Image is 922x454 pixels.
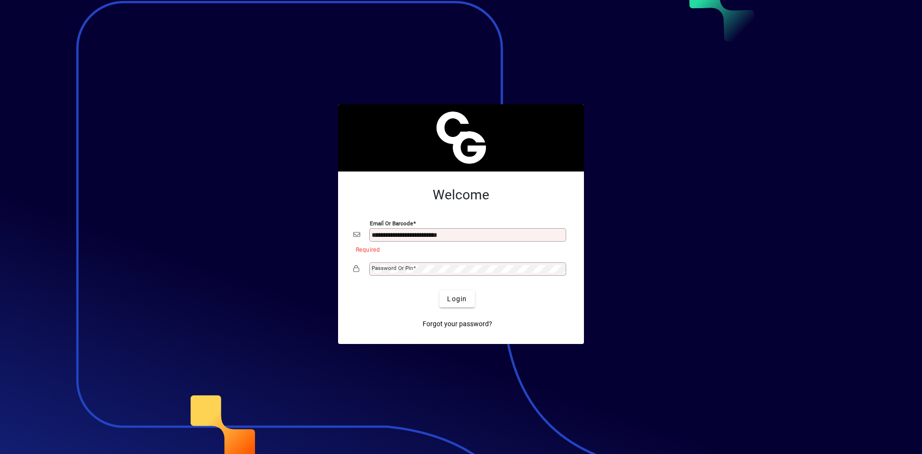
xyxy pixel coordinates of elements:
span: Forgot your password? [423,319,492,329]
span: Login [447,294,467,304]
mat-label: Password or Pin [372,265,413,271]
mat-label: Email or Barcode [370,220,413,227]
h2: Welcome [353,187,569,203]
a: Forgot your password? [419,315,496,332]
mat-error: Required [356,244,561,254]
button: Login [439,290,474,307]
